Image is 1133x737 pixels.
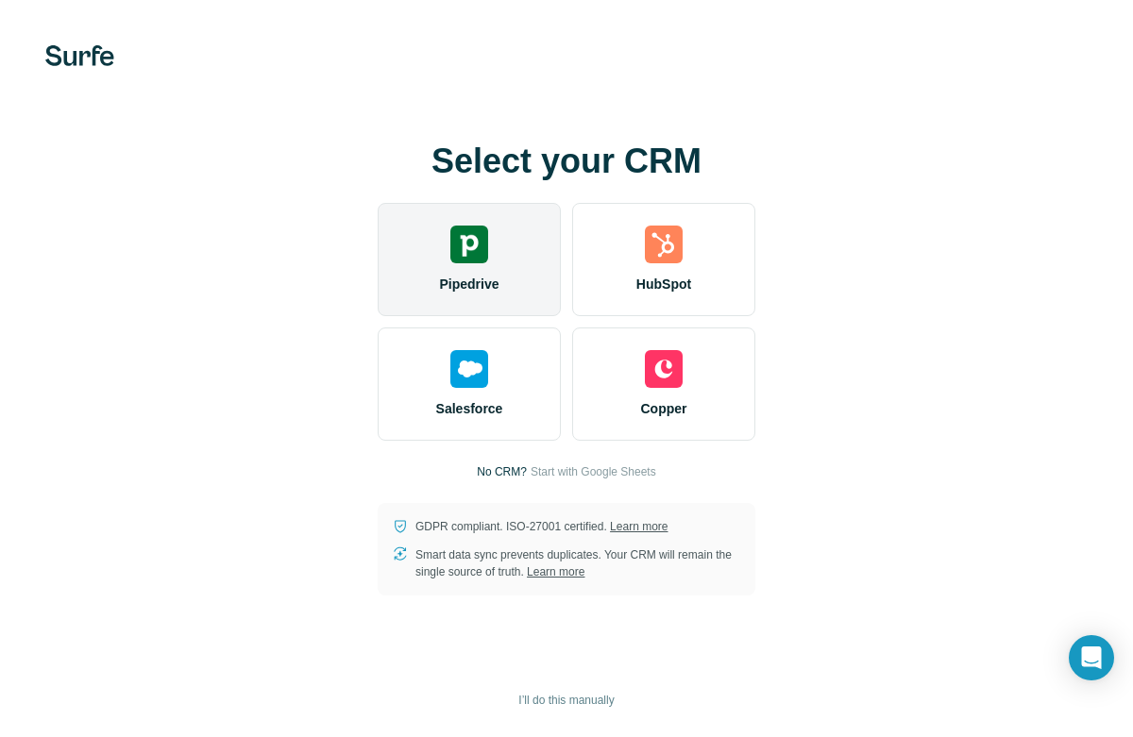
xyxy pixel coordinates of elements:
[415,518,668,535] p: GDPR compliant. ISO-27001 certified.
[527,565,584,578] a: Learn more
[436,399,503,418] span: Salesforce
[610,520,668,533] a: Learn more
[645,350,683,388] img: copper's logo
[1069,635,1114,680] div: Open Intercom Messenger
[415,546,740,580] p: Smart data sync prevents duplicates. Your CRM will remain the single source of truth.
[505,686,627,714] button: I’ll do this manually
[641,399,687,418] span: Copper
[645,226,683,263] img: hubspot's logo
[477,463,527,480] p: No CRM?
[439,275,499,293] span: Pipedrive
[450,226,488,263] img: pipedrive's logo
[378,142,755,180] h1: Select your CRM
[636,275,691,293] span: HubSpot
[518,692,614,709] span: I’ll do this manually
[45,45,114,66] img: Surfe's logo
[531,463,656,480] button: Start with Google Sheets
[450,350,488,388] img: salesforce's logo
